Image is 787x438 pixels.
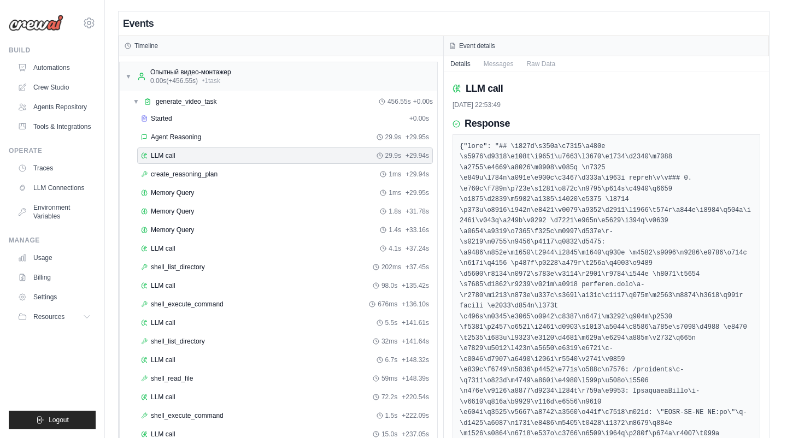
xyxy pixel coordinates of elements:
span: Memory Query [151,188,194,197]
span: 6.7s [385,356,398,364]
span: 4.1s [389,244,401,253]
span: + 136.10s [402,300,429,309]
span: 5.5s [385,318,398,327]
span: 1.4s [389,226,401,234]
span: shell_execute_command [151,300,224,309]
span: + 141.61s [402,318,429,327]
span: Resources [33,312,64,321]
span: 59ms [381,374,397,383]
span: Memory Query [151,226,194,234]
span: • 1 task [202,76,220,85]
span: Logout [49,416,69,424]
h3: Timeline [134,42,158,50]
button: Raw Data [520,56,562,72]
span: + 220.54s [402,393,429,401]
span: 0.00s (+456.55s) [150,76,198,85]
span: 1ms [389,188,401,197]
span: + 37.24s [406,244,429,253]
a: Crew Studio [13,79,96,96]
h3: Response [465,118,510,130]
span: ▼ [133,97,139,106]
span: 676ms [378,300,397,309]
span: + 0.00s [413,97,433,106]
span: + 33.16s [406,226,429,234]
a: Traces [13,159,96,177]
button: Logout [9,411,96,429]
span: LLM call [151,356,175,364]
a: Agents Repository [13,98,96,116]
iframe: Chat Widget [732,386,787,438]
span: + 29.94s [406,170,429,179]
span: LLM call [151,151,175,160]
span: ▼ [125,72,132,81]
span: create_reasoning_plan [151,170,218,179]
button: Messages [477,56,520,72]
span: 456.55s [387,97,411,106]
span: + 29.95s [406,188,429,197]
div: Build [9,46,96,55]
button: Details [444,56,477,72]
a: Usage [13,249,96,267]
span: + 29.94s [406,151,429,160]
div: [DATE] 22:53:49 [453,100,760,109]
span: 29.9s [385,151,401,160]
a: Billing [13,269,96,286]
span: LLM call [151,318,175,327]
span: + 222.09s [402,411,429,420]
span: LLM call [151,244,175,253]
div: Опытный видео-монтажер [150,68,231,76]
span: generate_video_task [156,97,216,106]
a: Settings [13,288,96,306]
span: LLM call [151,281,175,290]
a: Tools & Integrations [13,118,96,135]
span: 202ms [381,263,401,271]
span: 32ms [381,337,397,346]
span: 72.2s [381,393,397,401]
span: Agent Reasoning [151,133,201,141]
a: Environment Variables [13,199,96,225]
a: LLM Connections [13,179,96,197]
a: Automations [13,59,96,76]
span: + 29.95s [406,133,429,141]
h2: LLM call [466,81,503,96]
span: 1ms [389,170,401,179]
div: Operate [9,146,96,155]
div: Виджет чата [732,386,787,438]
span: shell_read_file [151,374,193,383]
span: Memory Query [151,207,194,216]
h3: Event details [459,42,495,50]
span: + 31.78s [406,207,429,216]
span: shell_list_directory [151,337,205,346]
span: Started [151,114,172,123]
div: Manage [9,236,96,245]
img: Logo [9,15,63,31]
span: + 37.45s [406,263,429,271]
span: LLM call [151,393,175,401]
button: Resources [13,308,96,325]
span: 1.5s [385,411,398,420]
span: 1.8s [389,207,401,216]
span: + 135.42s [402,281,429,290]
span: shell_execute_command [151,411,224,420]
span: + 148.39s [402,374,429,383]
span: 98.0s [381,281,397,290]
h2: Events [123,16,154,31]
span: 29.9s [385,133,401,141]
span: + 148.32s [402,356,429,364]
span: + 141.64s [402,337,429,346]
span: + 0.00s [409,114,429,123]
span: shell_list_directory [151,263,205,271]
